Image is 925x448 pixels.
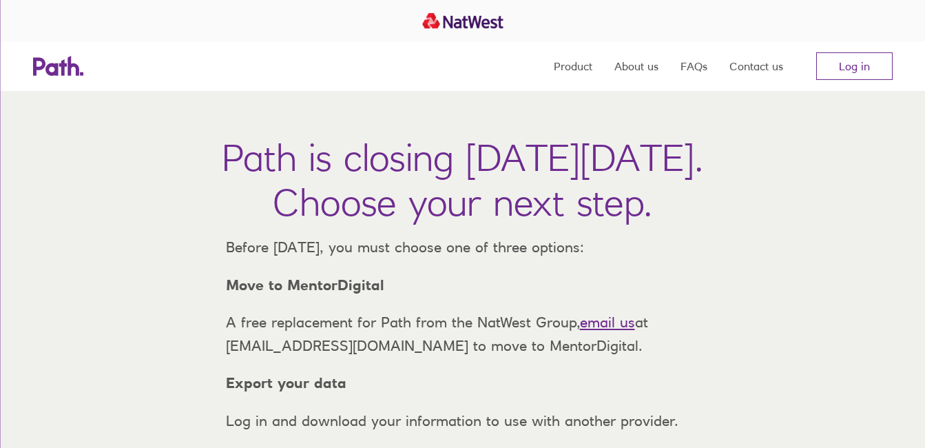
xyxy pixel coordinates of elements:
[215,311,711,357] p: A free replacement for Path from the NatWest Group, at [EMAIL_ADDRESS][DOMAIN_NAME] to move to Me...
[729,41,783,91] a: Contact us
[226,276,384,294] strong: Move to MentorDigital
[215,409,711,433] p: Log in and download your information to use with another provider.
[680,41,707,91] a: FAQs
[215,236,711,259] p: Before [DATE], you must choose one of three options:
[580,314,635,331] a: email us
[816,52,893,80] a: Log in
[554,41,592,91] a: Product
[226,374,346,391] strong: Export your data
[222,135,703,225] h1: Path is closing [DATE][DATE]. Choose your next step.
[614,41,658,91] a: About us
